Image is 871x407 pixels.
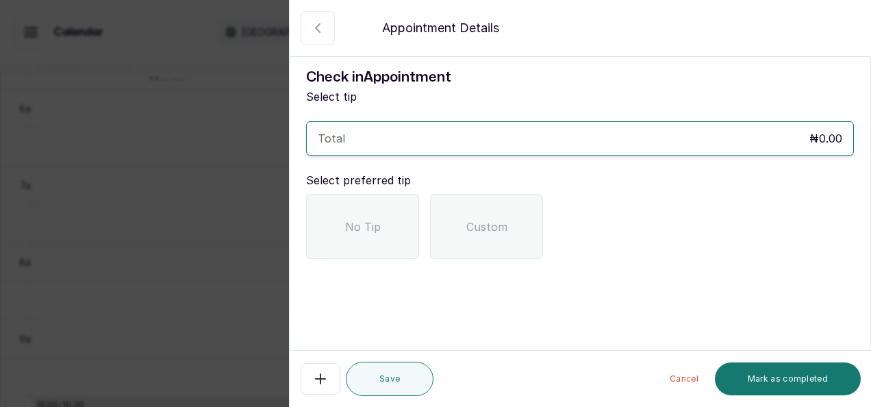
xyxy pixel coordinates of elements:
button: Save [346,362,433,396]
button: Cancel [659,362,709,395]
p: ₦0.00 [809,130,842,147]
span: No Tip [345,219,381,235]
p: Total [318,130,345,147]
p: Appointment Details [382,18,499,38]
h1: Check in Appointment [306,66,854,88]
span: Custom [466,219,507,235]
button: Mark as completed [715,362,861,395]
p: Select preferred tip [306,172,854,188]
p: Select tip [306,88,854,105]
